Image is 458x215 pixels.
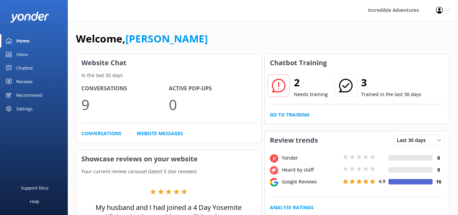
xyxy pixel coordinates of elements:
[280,154,341,162] div: Yonder
[16,61,33,75] div: Chatbot
[76,168,261,175] p: Your current review carousel (latest 5 star reviews)
[10,12,49,23] img: yonder-white-logo.png
[76,72,261,79] p: In the last 30 days
[81,84,169,93] h4: Conversations
[169,84,256,93] h4: Active Pop-ups
[265,54,332,72] h3: Chatbot Training
[81,93,169,116] p: 9
[433,166,444,174] h4: 0
[294,91,328,98] p: Needs training
[270,111,310,119] a: Go to Training
[76,54,261,72] h3: Website Chat
[280,178,341,185] div: Google Reviews
[433,178,444,185] h4: 16
[16,102,33,115] div: Settings
[294,74,328,91] h2: 2
[125,32,208,46] a: [PERSON_NAME]
[433,154,444,162] h4: 0
[21,181,48,195] div: Support Docs
[397,137,430,144] span: Last 30 days
[169,93,256,116] p: 0
[16,34,29,48] div: Home
[270,204,314,211] a: Analyse Ratings
[265,131,323,149] h3: Review trends
[379,178,385,184] span: 4.9
[16,48,28,61] div: Inbox
[81,130,121,137] a: Conversations
[16,75,33,88] div: Reviews
[76,31,208,47] h1: Welcome,
[30,195,39,208] div: Help
[16,88,42,102] div: Recommend
[76,150,261,168] h3: Showcase reviews on your website
[137,130,183,137] a: Website Messages
[361,74,421,91] h2: 3
[280,166,341,174] div: Heard by staff
[361,91,421,98] p: Trained in the last 30 days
